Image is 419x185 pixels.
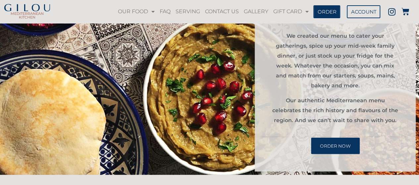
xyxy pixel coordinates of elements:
[242,4,270,19] a: GALLERY
[158,4,172,19] a: FAQ
[115,4,310,19] nav: Menu
[320,144,351,148] span: ORDER NOW
[3,12,51,19] h2: MEDITERRANEAN KITCHEN
[317,9,336,14] span: ORDER
[271,96,399,125] p: Our authentic Mediterranean menu celebrates the rich history and flavours of the region. And we c...
[271,4,310,19] a: GIFT CARD
[311,138,360,154] a: ORDER NOW
[271,31,399,91] p: We created our menu to cater your gatherings, spice up your mid-week family dinner, or just stock...
[351,9,376,14] span: ACCOUNT
[203,4,240,19] a: CONTACT US
[313,5,340,18] a: ORDER
[347,5,380,18] a: ACCOUNT
[116,4,156,19] a: OUR FOOD
[3,4,51,12] img: Gilou Logo
[174,4,201,19] a: SERVING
